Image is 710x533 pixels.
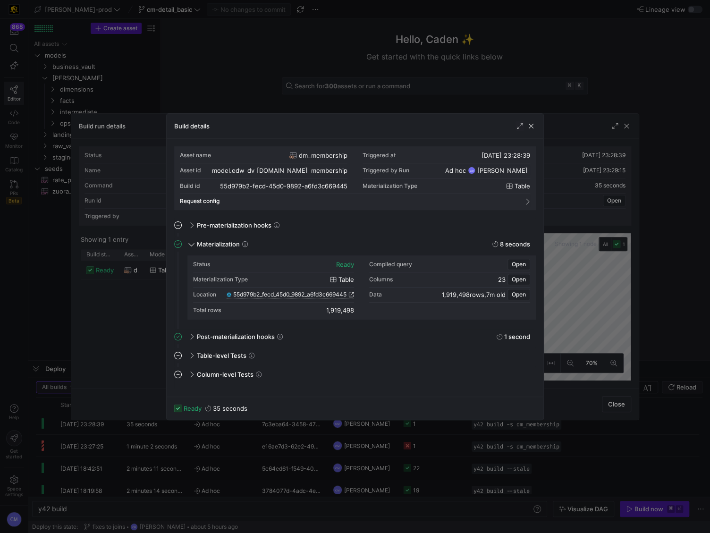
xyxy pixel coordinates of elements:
[363,152,396,159] div: Triggered at
[442,291,484,298] span: 1,919,498 rows
[180,167,201,174] div: Asset id
[174,348,536,363] mat-expansion-panel-header: Table-level Tests
[443,165,530,176] button: Ad hocCM[PERSON_NAME]
[498,276,506,283] span: 23
[500,240,530,248] y42-duration: 8 seconds
[197,240,240,248] span: Materialization
[299,152,347,159] span: dm_membership
[512,276,526,283] span: Open
[180,194,530,208] mat-expansion-panel-header: Request config
[515,182,530,190] span: table
[193,307,221,313] div: Total rows
[197,333,275,340] span: Post-materialization hooks
[184,405,202,412] span: ready
[197,352,246,359] span: Table-level Tests
[197,221,271,229] span: Pre-materialization hooks
[369,276,393,283] div: Columns
[174,255,536,329] div: Materialization8 seconds
[363,167,409,174] div: Triggered by Run
[174,367,536,382] mat-expansion-panel-header: Column-level Tests
[504,333,530,340] y42-duration: 1 second
[512,261,526,268] span: Open
[212,167,347,174] div: model.edw_dv_[DOMAIN_NAME]_membership
[220,182,347,190] div: 55d979b2-fecd-45d0-9892-a6fd3c669445
[174,122,210,130] h3: Build details
[338,276,354,283] span: table
[507,259,530,270] button: Open
[180,152,211,159] div: Asset name
[369,291,382,298] div: Data
[227,291,354,298] a: 55d979b2_fecd_45d0_9892_a6fd3c669445
[363,183,417,189] span: Materialization Type
[326,306,354,314] div: 1,919,498
[482,152,530,159] span: [DATE] 23:28:39
[468,167,475,174] div: CM
[180,183,200,189] div: Build id
[512,291,526,298] span: Open
[180,198,519,204] mat-panel-title: Request config
[193,276,248,283] div: Materialization Type
[507,274,530,285] button: Open
[193,291,216,298] div: Location
[445,167,466,174] span: Ad hoc
[233,291,347,298] span: 55d979b2_fecd_45d0_9892_a6fd3c669445
[174,329,536,344] mat-expansion-panel-header: Post-materialization hooks1 second
[174,218,536,233] mat-expansion-panel-header: Pre-materialization hooks
[442,291,506,298] div: ,
[507,289,530,300] button: Open
[174,237,536,252] mat-expansion-panel-header: Materialization8 seconds
[193,261,210,268] div: Status
[213,405,247,412] y42-duration: 35 seconds
[477,167,528,174] span: [PERSON_NAME]
[486,291,506,298] span: 7m old
[197,371,254,378] span: Column-level Tests
[369,261,412,268] div: Compiled query
[336,261,354,268] div: ready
